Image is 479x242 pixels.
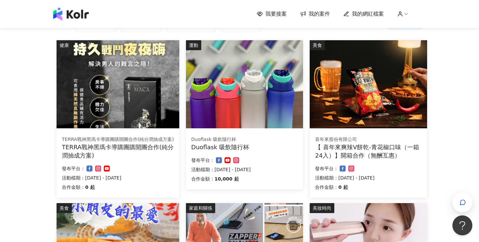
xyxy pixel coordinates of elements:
p: 活動檔期：[DATE] - [DATE] [191,166,298,174]
div: TERRA戰神黑瑪卡導購團購開團合作(純分潤抽成方案) [62,136,174,143]
div: 【 喜年來爽辣V餅乾-青花椒口味（一箱24入）】開箱合作（無酬互惠） [315,143,421,160]
img: 喜年來爽辣V餅乾-青花椒口味（一箱24入） [310,40,427,128]
p: 活動檔期：[DATE] - [DATE] [315,174,421,182]
div: 美妝時尚 [310,203,334,213]
a: 我的網紅檔案 [343,10,384,18]
div: 家庭和關係 [186,203,215,213]
iframe: Help Scout Beacon - Open [452,215,472,235]
div: Duoflask 吸飲隨行杯 [191,143,298,151]
div: Duoflask 吸飲隨行杯 [191,136,298,143]
img: logo [53,7,89,21]
p: 0 起 [85,183,95,191]
div: 運動 [186,40,201,50]
p: 合作金額： [191,175,215,183]
div: 美食 [310,40,325,50]
p: 0 起 [338,183,348,191]
span: 我的案件 [309,10,330,18]
a: 我的案件 [300,10,330,18]
p: 發布平台： [191,156,215,164]
p: 發布平台： [62,165,85,173]
p: 活動檔期：[DATE] - [DATE] [62,174,174,182]
p: 10,000 起 [215,175,239,183]
p: 合作金額： [62,183,85,191]
p: 發布平台： [315,165,338,173]
img: TERRA戰神黑瑪卡 [57,40,179,128]
div: 喜年來股份有限公司 [315,136,421,143]
span: 我要接案 [265,10,287,18]
p: 合作金額： [315,183,338,191]
img: Duoflask 吸飲隨行杯 [186,40,303,128]
div: TERRA戰神黑瑪卡導購團購開團合作(純分潤抽成方案) [62,143,174,160]
a: 我要接案 [257,10,287,18]
span: 我的網紅檔案 [352,10,384,18]
div: 健康 [57,40,72,50]
div: 美食 [57,203,72,213]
